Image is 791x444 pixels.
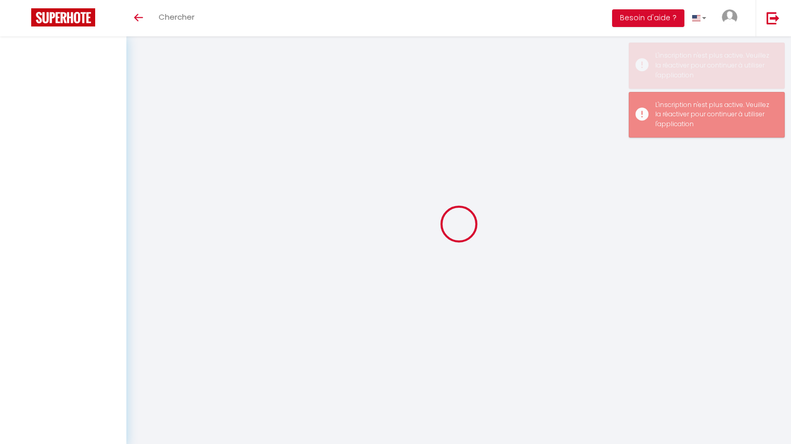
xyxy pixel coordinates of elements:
img: ... [722,9,737,25]
img: logout [767,11,780,24]
span: Chercher [159,11,194,22]
div: L'inscription n'est plus active. Veuillez la réactiver pour continuer à utiliser l'application [655,100,774,130]
img: Super Booking [31,8,95,26]
div: L'inscription n'est plus active. Veuillez la réactiver pour continuer à utiliser l'application [655,51,774,80]
button: Besoin d'aide ? [612,9,684,27]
